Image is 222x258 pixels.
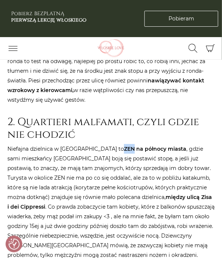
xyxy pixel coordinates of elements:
a: Pobieram [144,11,218,27]
span: Pobieram [169,15,194,23]
h2: 2. Quartieri malfamati, czyli gdzie nie chodzić [7,116,215,141]
strong: ZEN na północy miasta [124,146,186,152]
button: Preferencje co do zgód [9,239,20,250]
strong: między ulicą Zisa i dei Cippressi [7,194,212,210]
img: Revisit consent button [9,239,20,250]
button: Koszyk [202,40,218,56]
b: pierwszą lekcję włoskiego [11,16,86,23]
button: Przełącz formularz wyszukiwania [184,42,202,55]
button: Przełącz nawigację [4,42,22,55]
img: Włoskielove [88,39,135,58]
h3: Pobierz BEZPŁATNĄ [11,11,86,23]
